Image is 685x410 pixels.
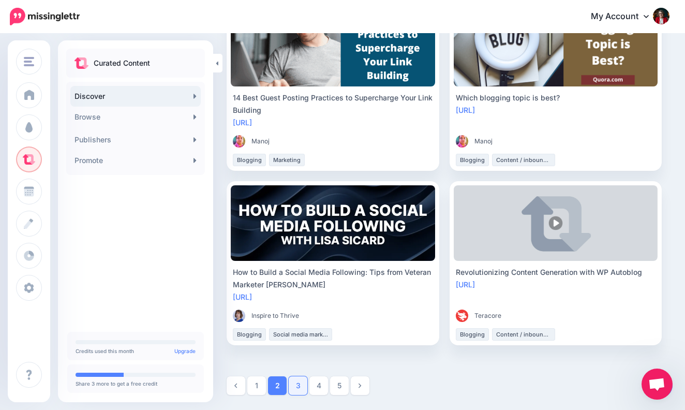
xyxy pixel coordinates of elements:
div: Which blogging topic is best? [456,92,656,104]
a: Discover [70,86,201,107]
li: Content / inbound marketing [492,154,555,166]
span: Manoj [474,136,493,147]
span: Inspire to Thrive [251,311,299,321]
img: Missinglettr [10,8,80,25]
a: My Account [580,4,669,30]
span: Teracore [474,311,501,321]
a: 1 [247,376,266,395]
a: Browse [70,107,201,127]
strong: 2 [275,382,280,389]
div: 14 Best Guest Posting Practices to Supercharge Your Link Building [233,92,433,116]
a: [URL] [233,292,252,301]
li: Content / inbound marketing [492,328,555,341]
img: play-circle-overlay.png [548,216,563,230]
a: [URL] [233,118,252,127]
li: Blogging [456,328,489,341]
div: How to Build a Social Media Following: Tips from Veteran Marketer [PERSON_NAME] [233,266,433,291]
li: Blogging [233,328,266,341]
a: 3 [289,376,307,395]
img: curate.png [75,57,88,69]
img: Q4V7QUO4NL7KLF7ETPAEVJZD8V2L8K9O_thumb.jpg [233,135,245,148]
p: Curated Content [94,57,150,69]
img: 3VR6WO7VC6FMJ9NU1CLTTQ1H7K7E2KTP_thumb.png [233,310,245,322]
a: 4 [309,376,328,395]
a: 5 [330,376,349,395]
a: [URL] [456,280,475,289]
span: Manoj [251,136,270,147]
li: Social media marketing [269,328,332,341]
div: Revolutionizing Content Generation with WP Autoblog [456,266,656,279]
img: picture-bsa81095_thumb.png [456,310,468,322]
img: menu.png [24,57,34,66]
li: Marketing [269,154,305,166]
a: Promote [70,150,201,171]
a: Publishers [70,129,201,150]
img: Q4V7QUO4NL7KLF7ETPAEVJZD8V2L8K9O_thumb.jpg [456,135,468,148]
li: Blogging [456,154,489,166]
a: Open chat [642,369,673,400]
a: [URL] [456,106,475,114]
li: Blogging [233,154,266,166]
